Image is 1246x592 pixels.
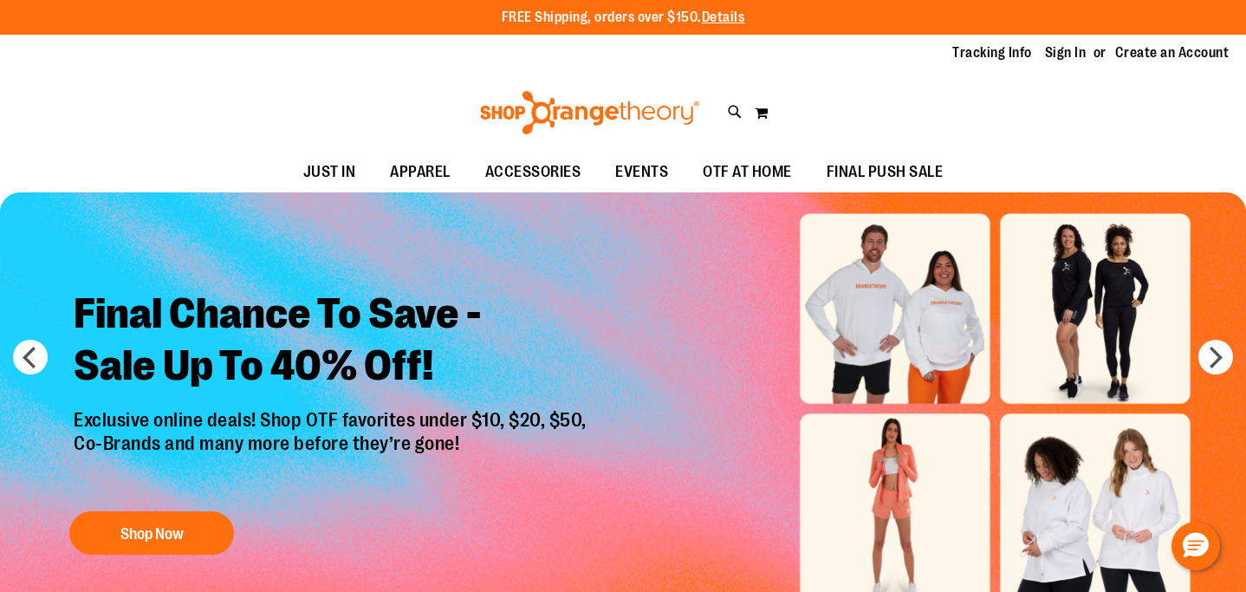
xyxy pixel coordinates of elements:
a: APPAREL [373,153,468,192]
a: Tracking Info [952,43,1032,62]
a: Sign In [1045,43,1087,62]
button: Hello, have a question? Let’s chat. [1171,522,1220,570]
a: ACCESSORIES [468,153,599,192]
button: next [1198,340,1233,374]
span: EVENTS [615,153,668,192]
a: Final Chance To Save -Sale Up To 40% Off! Exclusive online deals! Shop OTF favorites under $10, $... [61,276,604,564]
span: OTF AT HOME [703,153,792,192]
span: ACCESSORIES [485,153,581,192]
img: Shop Orangetheory [477,91,702,134]
span: FINAL PUSH SALE [827,153,944,192]
button: Shop Now [69,511,234,555]
h2: Final Chance To Save - Sale Up To 40% Off! [61,276,604,410]
a: Create an Account [1115,43,1230,62]
a: Details [702,10,745,25]
span: JUST IN [303,153,356,192]
p: FREE Shipping, orders over $150. [502,8,745,28]
a: OTF AT HOME [685,153,809,192]
a: EVENTS [598,153,685,192]
button: prev [13,340,48,374]
p: Exclusive online deals! Shop OTF favorites under $10, $20, $50, Co-Brands and many more before th... [61,410,604,495]
a: JUST IN [286,153,373,192]
a: FINAL PUSH SALE [809,153,961,192]
span: APPAREL [390,153,451,192]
